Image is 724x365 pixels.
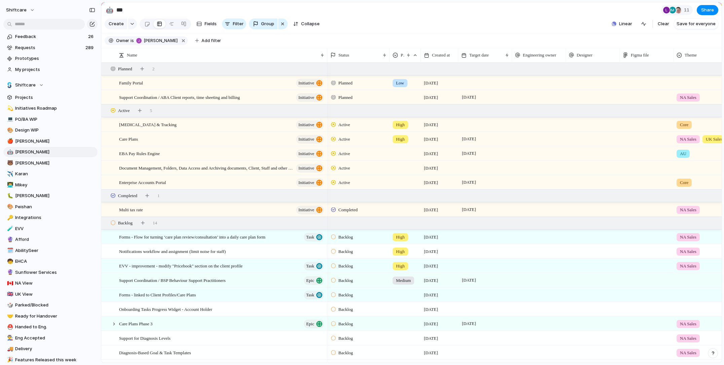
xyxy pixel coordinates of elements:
a: Prototypes [3,53,98,64]
button: 🎨 [6,127,13,134]
span: Active [118,107,130,114]
div: 🇬🇧 [7,290,12,298]
span: [DATE] [460,178,478,186]
span: Notifications workflow and assignment (limit noise for staff) [119,247,226,255]
span: Backlog [118,220,133,226]
span: 11 [684,7,691,13]
div: 🎲 [7,301,12,309]
button: initiative [296,206,324,214]
span: NA Sales [680,136,696,143]
button: initiative [296,79,324,87]
button: Save for everyone [674,19,718,29]
span: Completed [118,192,137,199]
div: 🔮Sunflower Services [3,267,98,278]
div: ✈️ [7,170,12,178]
div: 🧒EHCA [3,256,98,266]
a: 🧪EVV [3,224,98,234]
span: Figma file [631,52,649,59]
span: Support for Diagnosis Levels [119,334,171,342]
div: 🤖[PERSON_NAME] [3,147,98,157]
button: initiative [296,178,324,187]
div: 🇬🇧UK View [3,289,98,299]
span: Sunflower Services [15,269,95,276]
button: ⛑️ [6,324,13,330]
span: [DATE] [424,335,438,342]
button: initiative [296,93,324,102]
span: AU [680,150,686,157]
button: Epic [304,276,324,285]
button: initiative [296,164,324,173]
span: NA Sales [680,350,696,356]
span: EVV - improvement - modify "Pricebook" section on the client profile [119,262,243,269]
div: 💻PO/BA WIP [3,114,98,124]
div: 🎉Features Released this week [3,355,98,365]
a: 👨‍💻Mikey [3,180,98,190]
button: Group [249,19,278,29]
span: initiative [298,78,314,88]
button: 🔮 [6,269,13,276]
button: Fields [194,19,219,29]
span: Enterprise Accounts Portal [119,178,166,186]
span: Active [338,121,350,128]
span: [DATE] [424,150,438,157]
span: [DATE] [424,263,438,269]
span: Active [338,165,350,172]
span: is [131,38,134,44]
span: Active [338,150,350,157]
span: Target date [469,52,489,59]
span: Mikey [15,182,95,188]
a: ⛑️Handed to Eng. [3,322,98,332]
button: Task [304,262,324,270]
span: [PERSON_NAME] [15,160,95,167]
button: Task [304,291,324,299]
a: My projects [3,65,98,75]
div: 🇨🇦NA View [3,278,98,288]
span: Share [701,7,714,13]
button: Clear [655,19,672,29]
span: Forms - Flow for turning ‘care plan review/consultation’ into a daily care plan form [119,233,265,241]
button: 🗓️ [6,247,13,254]
span: Integrations [15,214,95,221]
span: Active [338,179,350,186]
span: [MEDICAL_DATA] & Tracking [119,120,177,128]
span: Medium [396,277,411,284]
span: Design WIP [15,127,95,134]
div: 🐛 [7,192,12,200]
span: Core [680,179,688,186]
span: [DATE] [460,149,478,157]
button: Filter [222,19,246,29]
span: Backlog [338,263,353,269]
span: EBA Pay Rules Engine [119,149,160,157]
span: NA Sales [680,335,696,342]
span: Created at [432,52,450,59]
button: initiative [296,149,324,158]
span: EHCA [15,258,95,265]
button: 🤖 [104,5,115,15]
a: Projects [3,93,98,103]
span: Task [306,232,314,242]
span: Ready for Handover [15,313,95,320]
span: Group [261,21,274,27]
div: 🚚Delivery [3,344,98,354]
a: 🗓️AbilitySeer [3,246,98,256]
span: [DATE] [424,207,438,213]
span: Delivery [15,345,95,352]
span: Projects [15,94,95,101]
span: initiative [298,93,314,102]
a: 🔑Integrations [3,213,98,223]
span: PO/BA WIP [15,116,95,123]
span: Prototypes [15,55,95,62]
span: Family Portal [119,79,143,86]
button: initiative [296,120,324,129]
span: initiative [298,120,314,130]
div: 🐛[PERSON_NAME] [3,191,98,201]
span: [DATE] [424,165,438,172]
span: Save for everyone [677,21,716,27]
div: 🔑 [7,214,12,222]
span: Karan [15,171,95,177]
span: [DATE] [424,248,438,255]
a: Feedback26 [3,32,98,42]
span: [DATE] [424,234,438,241]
